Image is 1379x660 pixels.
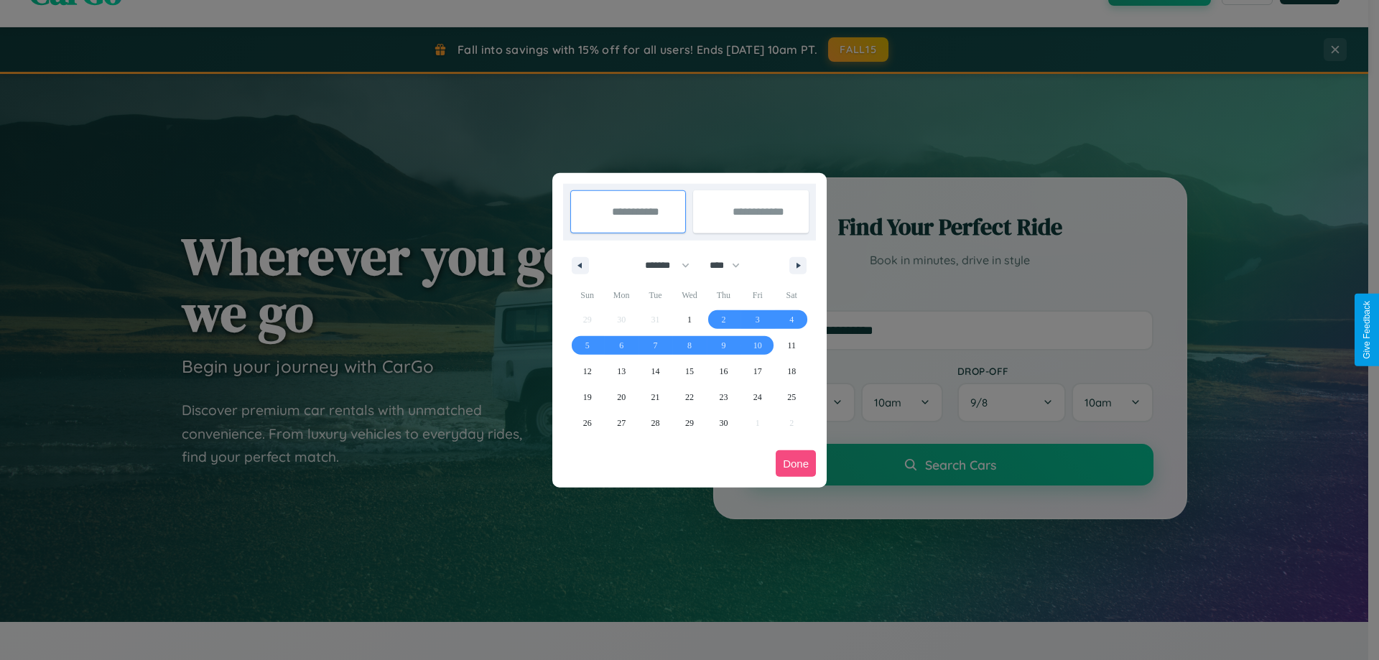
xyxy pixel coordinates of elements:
[756,307,760,333] span: 3
[639,333,672,358] button: 7
[583,410,592,436] span: 26
[604,284,638,307] span: Mon
[639,410,672,436] button: 28
[753,384,762,410] span: 24
[570,384,604,410] button: 19
[753,358,762,384] span: 17
[651,410,660,436] span: 28
[672,384,706,410] button: 22
[707,384,740,410] button: 23
[775,307,809,333] button: 4
[585,333,590,358] span: 5
[672,307,706,333] button: 1
[707,284,740,307] span: Thu
[789,307,794,333] span: 4
[617,358,626,384] span: 13
[707,307,740,333] button: 2
[654,333,658,358] span: 7
[685,358,694,384] span: 15
[719,410,728,436] span: 30
[775,284,809,307] span: Sat
[672,358,706,384] button: 15
[721,307,725,333] span: 2
[775,358,809,384] button: 18
[672,284,706,307] span: Wed
[639,384,672,410] button: 21
[740,333,774,358] button: 10
[707,410,740,436] button: 30
[583,358,592,384] span: 12
[672,410,706,436] button: 29
[685,384,694,410] span: 22
[719,358,728,384] span: 16
[740,384,774,410] button: 24
[776,450,816,477] button: Done
[672,333,706,358] button: 8
[721,333,725,358] span: 9
[740,284,774,307] span: Fri
[617,384,626,410] span: 20
[707,358,740,384] button: 16
[753,333,762,358] span: 10
[719,384,728,410] span: 23
[639,358,672,384] button: 14
[787,358,796,384] span: 18
[617,410,626,436] span: 27
[583,384,592,410] span: 19
[651,384,660,410] span: 21
[619,333,623,358] span: 6
[651,358,660,384] span: 14
[707,333,740,358] button: 9
[775,384,809,410] button: 25
[604,358,638,384] button: 13
[570,284,604,307] span: Sun
[787,333,796,358] span: 11
[687,333,692,358] span: 8
[570,410,604,436] button: 26
[639,284,672,307] span: Tue
[604,410,638,436] button: 27
[570,333,604,358] button: 5
[570,358,604,384] button: 12
[740,307,774,333] button: 3
[604,384,638,410] button: 20
[1362,301,1372,359] div: Give Feedback
[604,333,638,358] button: 6
[787,384,796,410] span: 25
[775,333,809,358] button: 11
[687,307,692,333] span: 1
[740,358,774,384] button: 17
[685,410,694,436] span: 29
